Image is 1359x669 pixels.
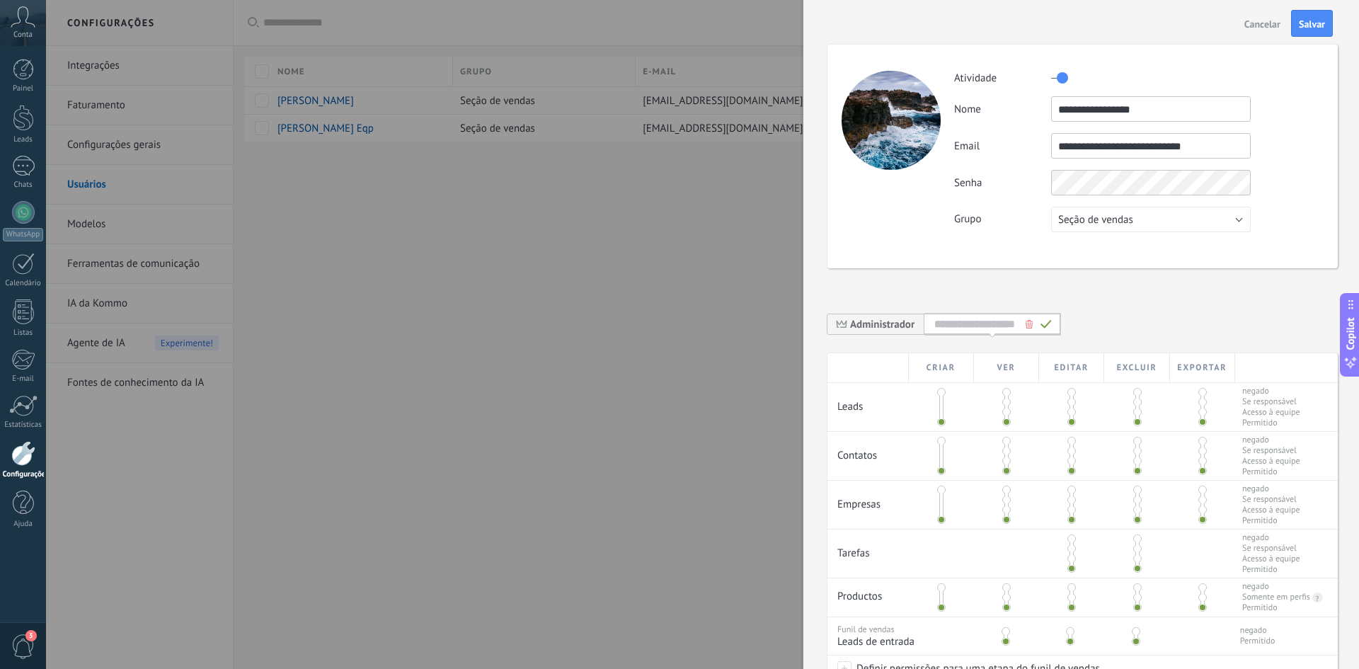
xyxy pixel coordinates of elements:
div: Ajuda [3,520,44,529]
div: negado [1242,581,1269,592]
div: Configurações [3,470,44,479]
span: Administrador [850,318,914,331]
span: negado [1242,532,1300,543]
span: negado [1242,435,1300,445]
div: Novo nome da função [924,313,1061,334]
button: Seção de vendas [1051,207,1251,232]
span: negado [1242,484,1300,494]
div: Empresas [827,481,909,518]
label: Nome [954,103,1051,116]
span: negado [1242,386,1300,396]
span: Permitido [1242,467,1300,477]
div: Calendário [3,279,44,288]
span: Acesso à equipe [1242,407,1300,418]
span: negado [1240,625,1275,636]
span: Se responsável [1242,445,1300,456]
span: Se responsável [1242,543,1300,554]
button: Salvar [1291,10,1333,37]
span: Acesso à equipe [1242,505,1300,515]
span: Acesso à equipe [1242,554,1300,564]
div: WhatsApp [3,228,43,241]
span: Salvar [1299,19,1325,29]
div: Chats [3,181,44,190]
div: Estatísticas [3,421,44,430]
button: Cancelar [1239,12,1286,35]
span: Permitido [1242,418,1300,428]
span: Permitido [1240,636,1275,646]
span: 3 [25,630,37,641]
span: Se responsável [1242,396,1300,407]
label: Grupo [954,212,1051,226]
label: Senha [954,176,1051,190]
div: Painel [3,84,44,93]
label: Atividade [954,72,1051,85]
span: Acesso à equipe [1242,456,1300,467]
span: Copilot [1343,317,1358,350]
div: Leads [827,383,909,421]
div: Exportar [1170,353,1235,382]
div: ? [1312,593,1319,603]
div: Leads [3,135,44,144]
div: Tarefas [827,530,909,567]
div: Permitido [1242,602,1278,613]
span: Leads de entrada [837,635,969,648]
span: Conta [13,30,33,40]
div: Contatos [827,432,909,469]
span: Permitido [1242,564,1300,575]
label: Email [954,139,1051,153]
span: Se responsável [1242,494,1300,505]
div: Ver [974,353,1039,382]
span: Administrador [827,313,924,335]
div: Criar [909,353,974,382]
div: Excluir [1104,353,1169,382]
div: Editar [1039,353,1104,382]
div: Listas [3,328,44,338]
div: Productos [827,578,909,610]
span: Funil de vendas [837,624,895,635]
span: Permitido [1242,515,1300,526]
span: Cancelar [1244,19,1280,29]
div: E-mail [3,374,44,384]
span: Seção de vendas [1058,213,1133,227]
div: Somente em perfis [1242,592,1310,602]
